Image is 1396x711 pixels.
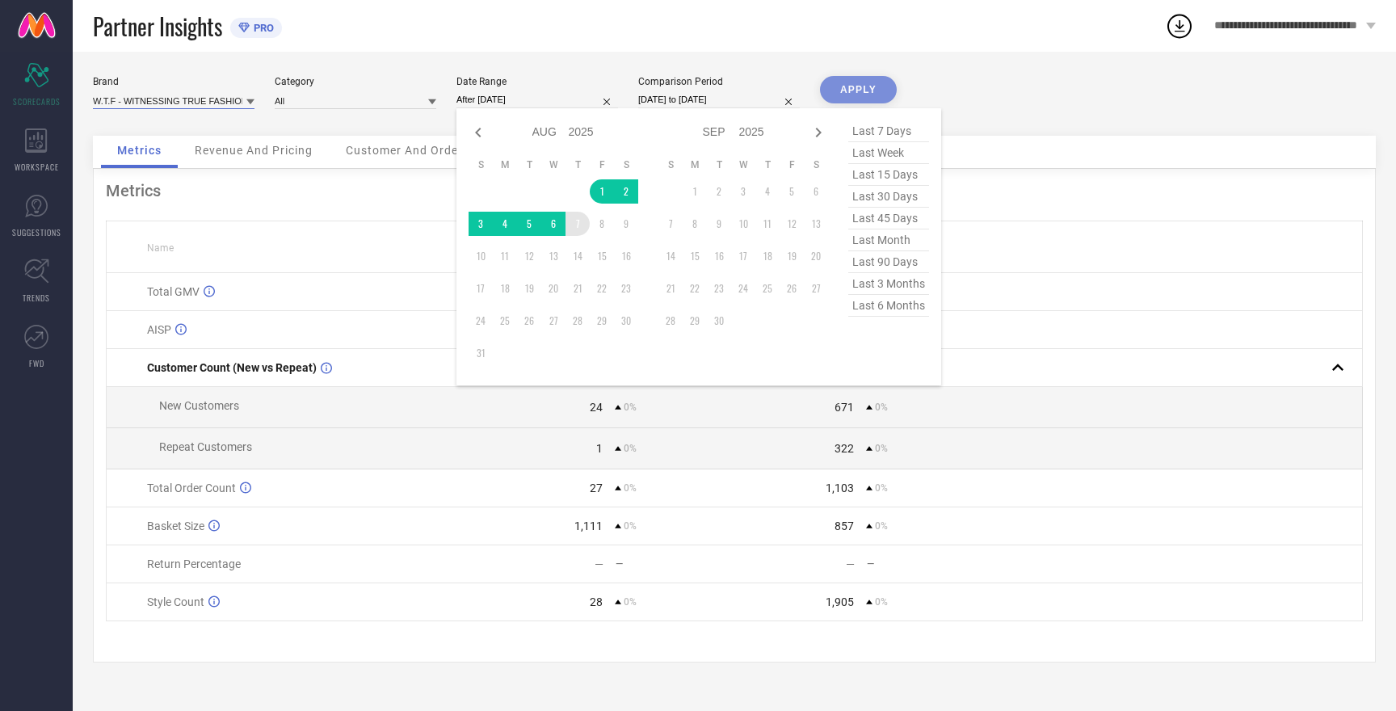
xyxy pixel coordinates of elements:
td: Wed Sep 17 2025 [731,244,755,268]
td: Sun Aug 24 2025 [469,309,493,333]
td: Sat Sep 20 2025 [804,244,828,268]
div: 1,905 [826,595,854,608]
div: 24 [590,401,603,414]
div: — [595,557,603,570]
td: Sat Aug 16 2025 [614,244,638,268]
td: Sun Sep 28 2025 [658,309,683,333]
td: Mon Aug 25 2025 [493,309,517,333]
td: Wed Aug 06 2025 [541,212,566,236]
td: Wed Aug 20 2025 [541,276,566,301]
span: WORKSPACE [15,161,59,173]
td: Thu Sep 25 2025 [755,276,780,301]
span: 0% [875,402,888,413]
th: Saturday [804,158,828,171]
span: last week [848,142,929,164]
div: 1,103 [826,482,854,494]
span: Revenue And Pricing [195,144,313,157]
div: 28 [590,595,603,608]
span: last month [848,229,929,251]
span: Repeat Customers [159,440,252,453]
td: Mon Sep 15 2025 [683,244,707,268]
td: Sat Sep 27 2025 [804,276,828,301]
td: Mon Sep 08 2025 [683,212,707,236]
td: Sun Aug 10 2025 [469,244,493,268]
span: 0% [875,520,888,532]
span: Return Percentage [147,557,241,570]
td: Sat Sep 06 2025 [804,179,828,204]
th: Friday [780,158,804,171]
div: 1,111 [574,520,603,532]
td: Tue Aug 05 2025 [517,212,541,236]
th: Monday [493,158,517,171]
th: Wednesday [541,158,566,171]
td: Mon Aug 18 2025 [493,276,517,301]
td: Mon Aug 11 2025 [493,244,517,268]
div: 1 [596,442,603,455]
th: Tuesday [707,158,731,171]
td: Wed Sep 03 2025 [731,179,755,204]
th: Friday [590,158,614,171]
div: Open download list [1165,11,1194,40]
span: 0% [624,443,637,454]
span: TRENDS [23,292,50,304]
span: 0% [624,402,637,413]
div: Previous month [469,123,488,142]
div: — [616,558,734,570]
th: Sunday [658,158,683,171]
div: Comparison Period [638,76,800,87]
span: last 45 days [848,208,929,229]
td: Thu Sep 18 2025 [755,244,780,268]
td: Tue Sep 30 2025 [707,309,731,333]
span: Customer And Orders [346,144,469,157]
span: Total Order Count [147,482,236,494]
td: Thu Aug 07 2025 [566,212,590,236]
td: Mon Sep 01 2025 [683,179,707,204]
span: Partner Insights [93,10,222,43]
td: Thu Aug 21 2025 [566,276,590,301]
span: last 90 days [848,251,929,273]
td: Sun Sep 21 2025 [658,276,683,301]
span: SCORECARDS [13,95,61,107]
span: last 15 days [848,164,929,186]
td: Sun Sep 07 2025 [658,212,683,236]
td: Sat Aug 23 2025 [614,276,638,301]
td: Sat Aug 09 2025 [614,212,638,236]
td: Tue Aug 12 2025 [517,244,541,268]
td: Mon Sep 29 2025 [683,309,707,333]
th: Monday [683,158,707,171]
span: Name [147,242,174,254]
div: Brand [93,76,254,87]
span: Customer Count (New vs Repeat) [147,361,317,374]
td: Fri Sep 12 2025 [780,212,804,236]
div: 322 [835,442,854,455]
span: 0% [624,596,637,608]
div: Category [275,76,436,87]
th: Saturday [614,158,638,171]
span: last 7 days [848,120,929,142]
span: last 6 months [848,295,929,317]
td: Sun Aug 31 2025 [469,341,493,365]
td: Wed Sep 10 2025 [731,212,755,236]
div: 27 [590,482,603,494]
span: SUGGESTIONS [12,226,61,238]
span: 0% [875,482,888,494]
td: Fri Aug 15 2025 [590,244,614,268]
span: New Customers [159,399,239,412]
span: Basket Size [147,520,204,532]
input: Select date range [456,91,618,108]
input: Select comparison period [638,91,800,108]
td: Sat Sep 13 2025 [804,212,828,236]
span: 0% [624,520,637,532]
td: Sun Aug 17 2025 [469,276,493,301]
td: Thu Sep 11 2025 [755,212,780,236]
td: Mon Aug 04 2025 [493,212,517,236]
div: 671 [835,401,854,414]
div: — [867,558,985,570]
th: Tuesday [517,158,541,171]
td: Tue Sep 02 2025 [707,179,731,204]
div: 857 [835,520,854,532]
td: Sat Aug 02 2025 [614,179,638,204]
td: Fri Sep 05 2025 [780,179,804,204]
span: Style Count [147,595,204,608]
td: Fri Aug 22 2025 [590,276,614,301]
